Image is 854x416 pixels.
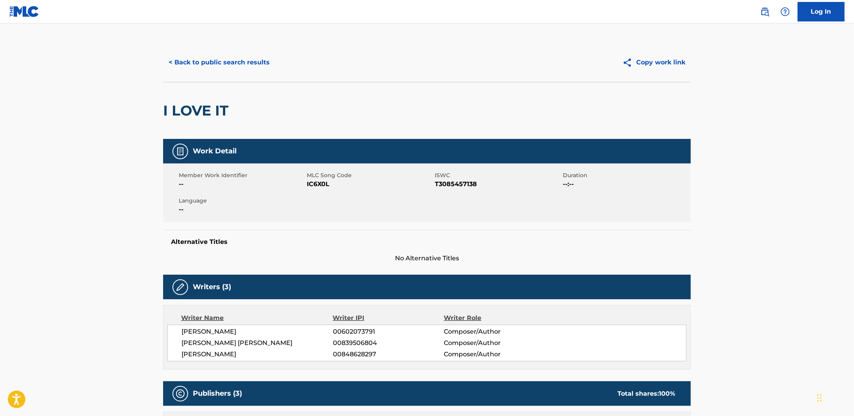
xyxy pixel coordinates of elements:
span: Language [179,197,305,205]
h5: Publishers (3) [193,389,242,398]
div: Help [777,4,793,20]
span: No Alternative Titles [163,254,691,263]
a: Log In [798,2,845,21]
span: T3085457138 [435,180,561,189]
span: Duration [563,171,689,180]
h5: Alternative Titles [171,238,683,246]
span: Composer/Author [444,350,545,359]
span: MLC Song Code [307,171,433,180]
span: --:-- [563,180,689,189]
span: Composer/Author [444,327,545,336]
img: Publishers [176,389,185,398]
span: Composer/Author [444,338,545,348]
div: Total shares: [617,389,675,398]
span: -- [179,205,305,214]
span: Member Work Identifier [179,171,305,180]
h2: I LOVE IT [163,102,232,119]
span: ISWC [435,171,561,180]
img: Writers [176,283,185,292]
span: 100 % [659,390,675,397]
img: Copy work link [623,58,636,68]
img: MLC Logo [9,6,39,17]
div: Drag [817,386,822,410]
div: Writer Name [181,313,333,323]
img: search [760,7,770,16]
button: < Back to public search results [163,53,275,72]
span: [PERSON_NAME] [181,327,333,336]
div: Writer Role [444,313,545,323]
span: 00839506804 [333,338,444,348]
span: 00848628297 [333,350,444,359]
span: [PERSON_NAME] [181,350,333,359]
div: Writer IPI [333,313,444,323]
span: 00602073791 [333,327,444,336]
h5: Writers (3) [193,283,231,292]
button: Copy work link [617,53,691,72]
h5: Work Detail [193,147,237,156]
span: [PERSON_NAME] [PERSON_NAME] [181,338,333,348]
span: -- [179,180,305,189]
iframe: Chat Widget [815,379,854,416]
a: Public Search [757,4,773,20]
span: IC6X0L [307,180,433,189]
img: Work Detail [176,147,185,156]
img: help [781,7,790,16]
